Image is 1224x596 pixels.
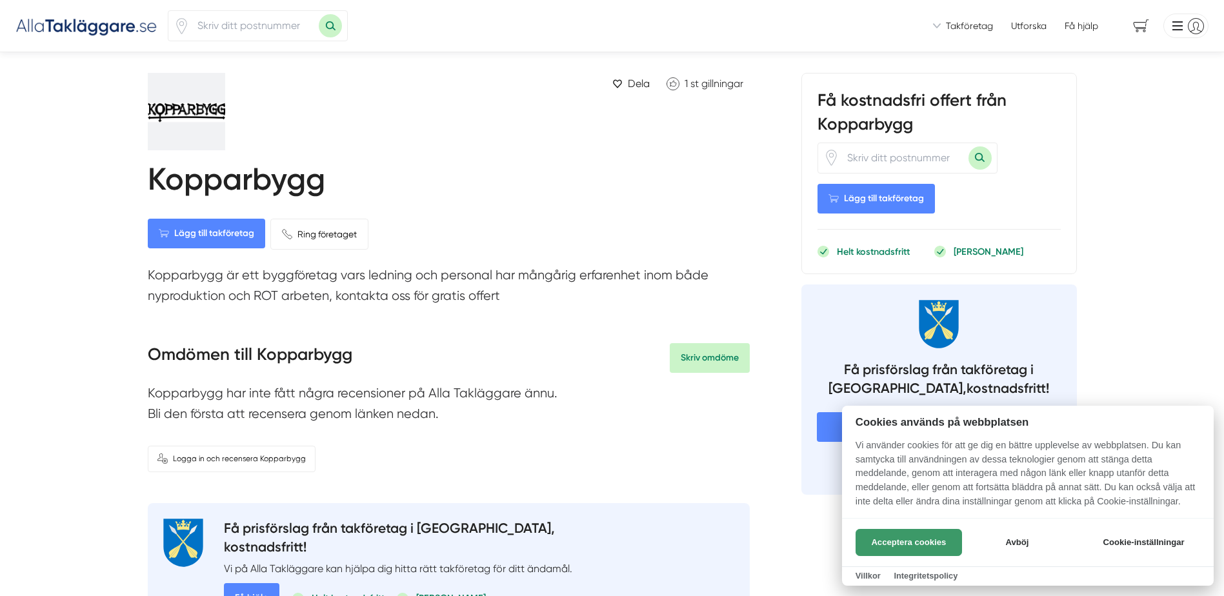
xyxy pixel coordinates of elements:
a: Villkor [856,571,881,581]
p: Vi använder cookies för att ge dig en bättre upplevelse av webbplatsen. Du kan samtycka till anvä... [842,439,1214,517]
a: Integritetspolicy [894,571,958,581]
button: Cookie-inställningar [1087,529,1200,556]
h2: Cookies används på webbplatsen [842,416,1214,428]
button: Avböj [966,529,1068,556]
button: Acceptera cookies [856,529,962,556]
